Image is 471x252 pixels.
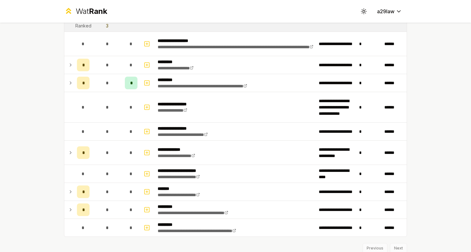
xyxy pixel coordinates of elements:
[76,6,107,16] div: Wat
[89,7,107,16] span: Rank
[372,6,407,17] button: a29law
[106,23,108,29] div: 3
[377,8,394,15] span: a29law
[75,23,91,29] div: Ranked
[64,6,107,16] a: WatRank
